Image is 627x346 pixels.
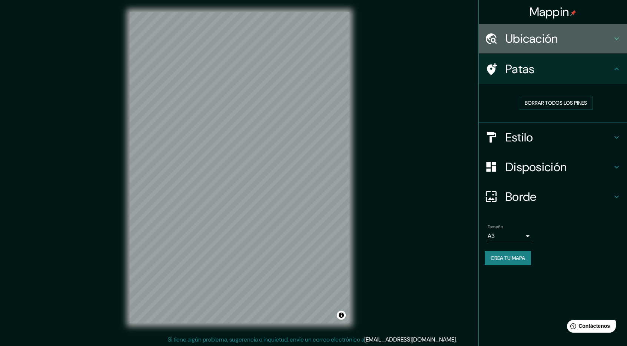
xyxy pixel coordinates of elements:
[479,24,627,53] div: Ubicación
[519,96,593,110] button: Borrar todos los pines
[561,317,619,338] iframe: Lanzador de widgets de ayuda
[130,12,349,323] canvas: Mapa
[479,54,627,84] div: Patas
[168,336,364,343] font: Si tiene algún problema, sugerencia o inquietud, envíe un correo electrónico a
[488,224,503,230] font: Tamaño
[505,31,558,46] font: Ubicación
[505,61,535,77] font: Patas
[491,255,525,261] font: Crea tu mapa
[530,4,569,20] font: Mappin
[485,251,531,265] button: Crea tu mapa
[570,10,576,16] img: pin-icon.png
[505,159,567,175] font: Disposición
[479,182,627,212] div: Borde
[456,336,457,343] font: .
[488,230,532,242] div: A3
[488,232,495,240] font: A3
[457,335,458,343] font: .
[505,189,537,205] font: Borde
[364,336,456,343] a: [EMAIL_ADDRESS][DOMAIN_NAME]
[525,99,587,106] font: Borrar todos los pines
[458,335,460,343] font: .
[505,130,533,145] font: Estilo
[479,123,627,152] div: Estilo
[337,311,346,320] button: Activar o desactivar atribución
[479,152,627,182] div: Disposición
